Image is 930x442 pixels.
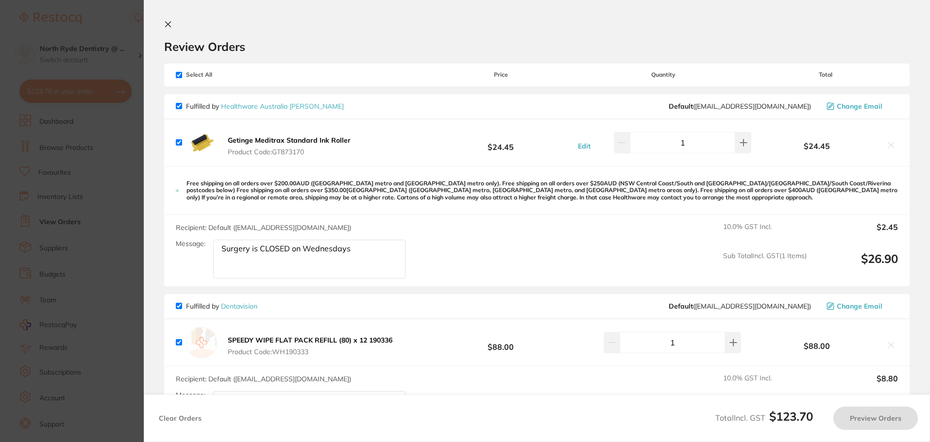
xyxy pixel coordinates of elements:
[723,252,807,278] span: Sub Total Incl. GST ( 1 Items)
[156,407,204,430] button: Clear Orders
[186,127,217,158] img: MjZjcnBzbw
[176,391,205,399] label: Message:
[814,252,898,278] output: $26.90
[754,142,880,150] b: $24.45
[221,102,344,111] a: Healthware Australia [PERSON_NAME]
[176,223,351,232] span: Recipient: Default ( [EMAIL_ADDRESS][DOMAIN_NAME] )
[723,223,807,244] span: 10.0 % GST Incl.
[837,102,882,110] span: Change Email
[824,102,898,111] button: Change Email
[769,409,813,424] b: $123.70
[228,136,351,145] b: Getinge Meditrax Standard Ink Roller
[669,302,693,311] b: Default
[814,374,898,395] output: $8.80
[428,133,573,151] b: $24.45
[186,302,257,310] p: Fulfilled by
[176,375,351,383] span: Recipient: Default ( [EMAIL_ADDRESS][DOMAIN_NAME] )
[669,102,811,110] span: info@healthwareaustralia.com.au
[754,342,880,350] b: $88.00
[213,391,406,430] textarea: Surgery is CLOSED on Wednesdays
[225,336,395,356] button: SPEEDY WIPE FLAT PACK REFILL (80) x 12 190336 Product Code:WH190333
[164,39,910,54] h2: Review Orders
[428,333,573,351] b: $88.00
[428,71,573,78] span: Price
[715,413,813,423] span: Total Incl. GST
[837,302,882,310] span: Change Email
[228,336,392,344] b: SPEEDY WIPE FLAT PACK REFILL (80) x 12 190336
[228,348,392,356] span: Product Code: WH190333
[186,327,217,358] img: empty.jpg
[213,240,406,278] textarea: Surgery is CLOSED on Wednesdays
[228,148,351,156] span: Product Code: GT873170
[723,374,807,395] span: 10.0 % GST Incl.
[824,302,898,311] button: Change Email
[814,223,898,244] output: $2.45
[186,102,344,110] p: Fulfilled by
[573,71,754,78] span: Quantity
[754,71,898,78] span: Total
[225,136,354,156] button: Getinge Meditrax Standard Ink Roller Product Code:GT873170
[221,302,257,311] a: Dentavision
[176,240,205,248] label: Message:
[176,71,273,78] span: Select All
[669,102,693,111] b: Default
[186,180,898,201] p: Free shipping on all orders over $200.00AUD ([GEOGRAPHIC_DATA] metro and [GEOGRAPHIC_DATA] metro ...
[575,142,593,150] button: Edit
[833,407,918,430] button: Preview Orders
[669,302,811,310] span: kcdona@bigpond.net.au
